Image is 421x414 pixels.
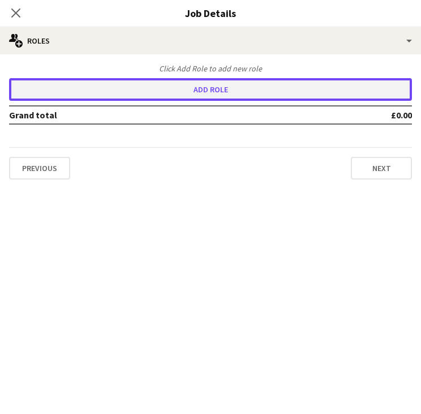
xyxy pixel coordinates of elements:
button: Next [351,157,412,180]
div: Click Add Role to add new role [9,63,412,74]
button: Previous [9,157,70,180]
td: Grand total [9,106,287,124]
button: Add role [9,78,412,101]
td: £0.00 [287,106,412,124]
